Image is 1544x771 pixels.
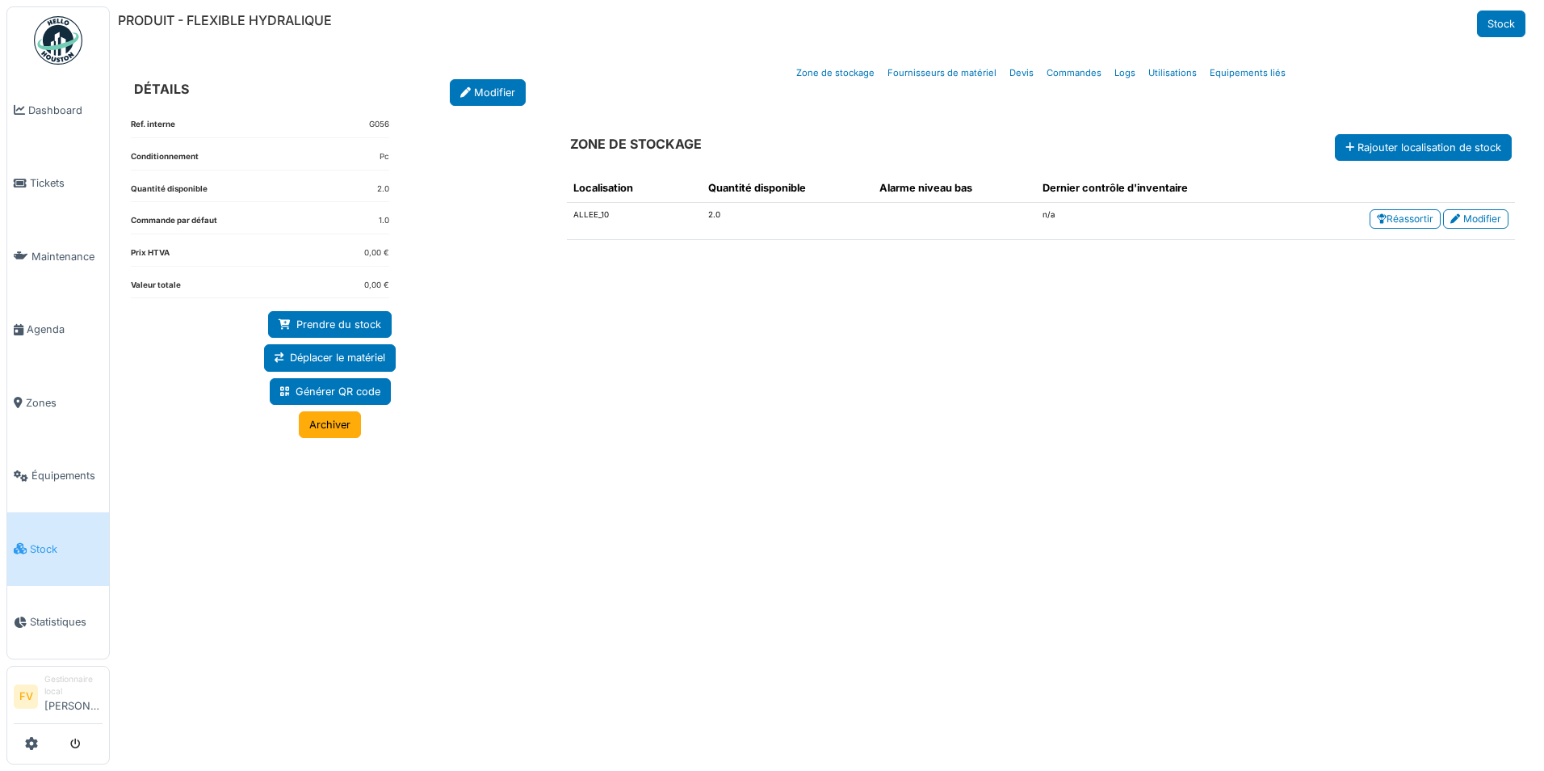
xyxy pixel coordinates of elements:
a: Zones [7,366,109,440]
dd: G056 [369,119,389,131]
a: Déplacer le matériel [264,344,396,371]
a: Commandes [1040,54,1108,92]
dt: Commande par défaut [131,215,217,234]
a: Modifier [450,79,526,106]
dd: 0,00 € [364,247,389,259]
a: Réassortir [1370,209,1441,229]
span: Zones [26,395,103,411]
a: Dashboard [7,74,109,147]
img: Badge_color-CXgf-gQk.svg [34,16,82,65]
th: Localisation [567,174,702,203]
li: [PERSON_NAME] [44,673,103,720]
th: Quantité disponible [702,174,873,203]
a: Devis [1003,54,1040,92]
dt: Conditionnement [131,151,199,170]
a: Tickets [7,147,109,221]
a: Statistiques [7,586,109,659]
a: Stock [7,512,109,586]
div: Gestionnaire local [44,673,103,698]
a: Fournisseurs de matériel [881,54,1003,92]
span: Agenda [27,322,103,337]
a: Archiver [299,411,361,438]
dd: 1.0 [379,215,389,227]
button: Rajouter localisation de stock [1335,134,1512,161]
a: Maintenance [7,220,109,293]
dt: Prix HTVA [131,247,170,266]
li: FV [14,685,38,709]
dd: 0,00 € [364,280,389,292]
dt: Quantité disponible [131,183,208,202]
dt: Ref. interne [131,119,175,137]
th: Dernier contrôle d'inventaire [1036,174,1281,203]
td: n/a [1036,203,1281,240]
span: Tickets [30,175,103,191]
a: Utilisations [1142,54,1203,92]
h6: PRODUIT - FLEXIBLE HYDRALIQUE [118,13,332,28]
span: Dashboard [28,103,103,118]
dt: Valeur totale [131,280,181,298]
a: Équipements [7,440,109,513]
h6: DÉTAILS [134,82,189,97]
a: Stock [1477,11,1525,37]
a: Prendre du stock [268,311,392,338]
span: Statistiques [30,614,103,630]
a: FV Gestionnaire local[PERSON_NAME] [14,673,103,724]
dd: Pc [380,151,389,163]
span: Équipements [31,468,103,483]
a: Agenda [7,293,109,367]
td: ALLEE_10 [567,203,702,240]
h6: ZONE DE STOCKAGE [570,137,702,152]
span: Stock [30,541,103,557]
dd: 2.0 [377,183,389,196]
a: Logs [1108,54,1142,92]
span: Maintenance [31,249,103,264]
a: Zone de stockage [790,54,881,92]
a: Générer QR code [270,378,391,405]
td: 2.0 [702,203,873,240]
a: Modifier [1443,209,1508,229]
a: Equipements liés [1203,54,1292,92]
th: Alarme niveau bas [873,174,1036,203]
